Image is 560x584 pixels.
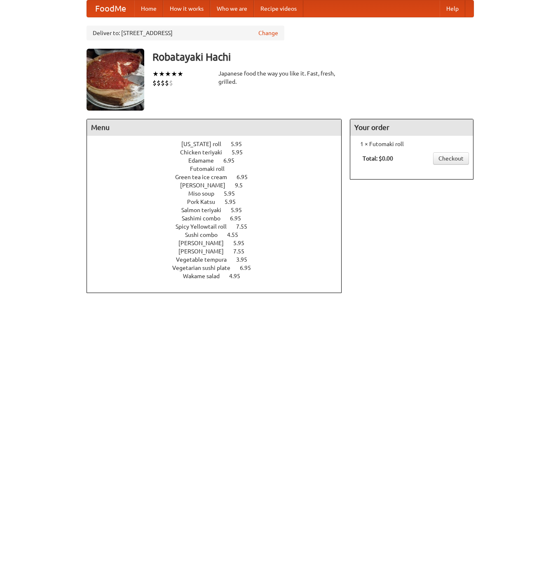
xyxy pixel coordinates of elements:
[363,155,393,162] b: Total: $0.00
[182,215,256,222] a: Sashimi combo 6.95
[87,0,134,17] a: FoodMe
[181,141,257,147] a: [US_STATE] roll 5.95
[161,78,165,87] li: $
[188,157,222,164] span: Edamame
[210,0,254,17] a: Who we are
[169,78,173,87] li: $
[183,273,255,279] a: Wakame salad 4.95
[176,223,262,230] a: Spicy Yellowtail roll 7.55
[134,0,163,17] a: Home
[223,157,243,164] span: 6.95
[185,232,226,238] span: Sushi combo
[188,190,250,197] a: Miso soup 5.95
[165,78,169,87] li: $
[87,49,144,111] img: angular.jpg
[236,223,255,230] span: 7.55
[181,207,257,213] a: Salmon teriyaki 5.95
[187,199,223,205] span: Pork Katsu
[178,240,260,246] a: [PERSON_NAME] 5.95
[177,69,183,78] li: ★
[185,232,253,238] a: Sushi combo 4.55
[433,152,469,165] a: Checkout
[175,174,263,180] a: Green tea ice cream 6.95
[233,248,253,255] span: 7.55
[218,69,342,86] div: Japanese food the way you like it. Fast, fresh, grilled.
[152,69,159,78] li: ★
[165,69,171,78] li: ★
[152,78,157,87] li: $
[227,232,246,238] span: 4.55
[178,248,232,255] span: [PERSON_NAME]
[180,182,258,189] a: [PERSON_NAME] 9.5
[236,256,255,263] span: 3.95
[190,166,248,172] a: Futomaki roll
[440,0,465,17] a: Help
[258,29,278,37] a: Change
[350,119,473,136] h4: Your order
[182,215,229,222] span: Sashimi combo
[180,182,234,189] span: [PERSON_NAME]
[176,256,262,263] a: Vegetable tempura 3.95
[232,149,251,156] span: 5.95
[180,149,258,156] a: Chicken teriyaki 5.95
[181,207,230,213] span: Salmon teriyaki
[233,240,253,246] span: 5.95
[188,157,250,164] a: Edamame 6.95
[159,69,165,78] li: ★
[188,190,223,197] span: Miso soup
[172,265,266,271] a: Vegetarian sushi plate 6.95
[187,199,251,205] a: Pork Katsu 5.95
[171,69,177,78] li: ★
[181,141,230,147] span: [US_STATE] roll
[235,182,251,189] span: 9.5
[254,0,303,17] a: Recipe videos
[87,119,342,136] h4: Menu
[172,265,239,271] span: Vegetarian sushi plate
[224,190,243,197] span: 5.95
[231,207,250,213] span: 5.95
[225,199,244,205] span: 5.95
[354,140,469,148] li: 1 × Futomaki roll
[231,141,250,147] span: 5.95
[229,273,248,279] span: 4.95
[176,223,235,230] span: Spicy Yellowtail roll
[157,78,161,87] li: $
[163,0,210,17] a: How it works
[176,256,235,263] span: Vegetable tempura
[183,273,228,279] span: Wakame salad
[87,26,284,40] div: Deliver to: [STREET_ADDRESS]
[240,265,259,271] span: 6.95
[178,240,232,246] span: [PERSON_NAME]
[190,166,233,172] span: Futomaki roll
[180,149,230,156] span: Chicken teriyaki
[175,174,235,180] span: Green tea ice cream
[237,174,256,180] span: 6.95
[178,248,260,255] a: [PERSON_NAME] 7.55
[230,215,249,222] span: 6.95
[152,49,474,65] h3: Robatayaki Hachi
